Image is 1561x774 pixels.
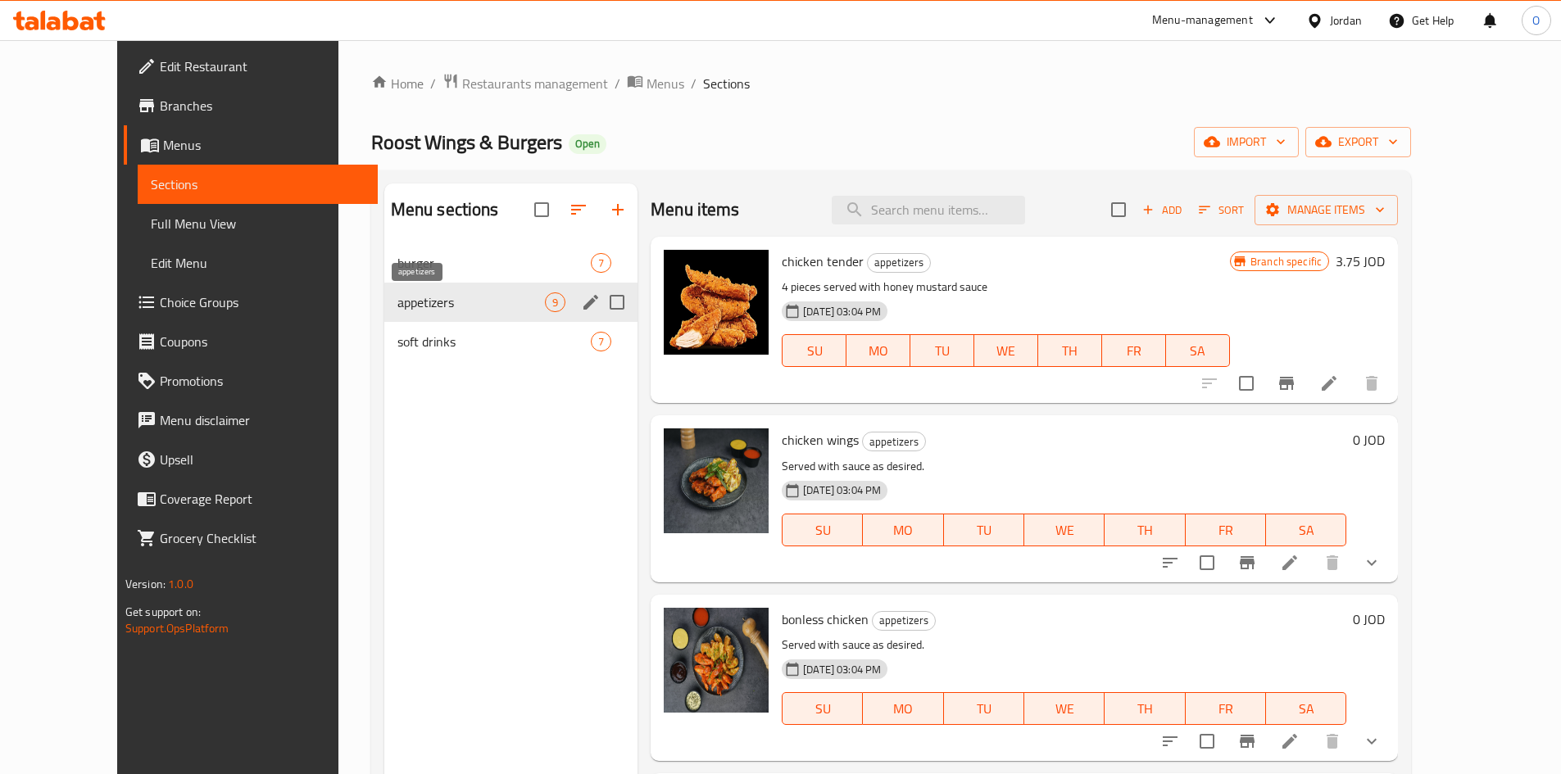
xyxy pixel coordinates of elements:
a: Support.OpsPlatform [125,618,229,639]
img: chicken tender [664,250,769,355]
span: Edit Menu [151,253,365,273]
span: Sections [151,174,365,194]
span: soft drinks [397,332,591,351]
span: SA [1173,339,1223,363]
span: bonless chicken [782,607,869,631]
nav: Menu sections [384,237,638,368]
span: chicken wings [782,428,859,452]
span: Select section [1101,192,1136,227]
a: Upsell [124,440,378,479]
span: Sort items [1188,197,1255,223]
a: Edit menu item [1319,373,1339,393]
button: TU [910,334,974,367]
span: Branch specific [1244,254,1328,269]
div: items [591,253,611,273]
p: 4 pieces served with honey mustard sauce [782,277,1230,297]
span: 9 [546,295,565,310]
span: WE [981,339,1032,363]
span: FR [1192,518,1259,542]
span: [DATE] 03:04 PM [796,482,887,498]
div: appetizers [872,611,936,631]
span: Add [1140,201,1184,220]
button: FR [1102,334,1166,367]
button: export [1305,127,1411,157]
a: Edit Menu [138,243,378,283]
span: FR [1192,697,1259,721]
a: Home [371,74,424,93]
span: import [1207,132,1286,152]
button: TH [1105,692,1185,725]
span: Roost Wings & Burgers [371,124,562,161]
span: Edit Restaurant [160,57,365,76]
span: Full Menu View [151,214,365,233]
span: [DATE] 03:04 PM [796,304,887,319]
span: appetizers [397,292,545,312]
span: MO [869,518,937,542]
button: WE [974,334,1038,367]
button: TU [944,514,1024,546]
span: Menus [163,135,365,155]
span: [DATE] 03:04 PM [796,662,887,677]
span: TH [1111,697,1178,721]
span: MO [869,697,937,721]
a: Branches [124,86,378,125]
span: Manage items [1268,200,1385,220]
a: Coupons [124,322,378,361]
span: WE [1031,697,1098,721]
h2: Menu items [651,197,740,222]
button: SA [1266,514,1346,546]
a: Menu disclaimer [124,401,378,440]
button: Manage items [1255,195,1398,225]
button: show more [1352,543,1391,582]
button: SU [782,334,846,367]
a: Coverage Report [124,479,378,518]
button: SU [782,692,863,725]
span: SA [1273,518,1340,542]
span: SU [789,518,856,542]
button: MO [846,334,910,367]
img: chicken wings [664,428,769,533]
span: 1.0.0 [168,573,193,595]
span: Version: [125,573,166,595]
span: Promotions [160,371,365,391]
span: appetizers [873,611,935,630]
button: delete [1352,364,1391,403]
span: Upsell [160,450,365,469]
li: / [430,74,436,93]
button: delete [1313,543,1352,582]
a: Restaurants management [442,73,608,94]
span: Select to update [1190,545,1224,580]
span: Add item [1136,197,1188,223]
span: 7 [592,334,610,350]
button: SU [782,514,863,546]
h6: 3.75 JOD [1336,250,1385,273]
span: Select to update [1190,724,1224,758]
span: Choice Groups [160,292,365,312]
div: soft drinks7 [384,322,638,361]
button: FR [1186,514,1266,546]
div: burger [397,253,591,273]
a: Menus [124,125,378,165]
span: SA [1273,697,1340,721]
svg: Show Choices [1362,731,1382,751]
div: items [545,292,565,312]
button: TH [1105,514,1185,546]
span: O [1532,11,1540,29]
span: Sort [1199,201,1244,220]
li: / [615,74,620,93]
button: FR [1186,692,1266,725]
h6: 0 JOD [1353,428,1385,451]
span: Select all sections [524,192,559,227]
span: Menus [647,74,684,93]
button: WE [1024,514,1105,546]
button: SA [1166,334,1230,367]
span: TU [951,697,1018,721]
button: Add section [598,190,638,229]
span: TU [951,518,1018,542]
div: appetizers9edit [384,283,638,322]
span: export [1318,132,1398,152]
svg: Show Choices [1362,553,1382,573]
img: bonless chicken [664,608,769,713]
span: TH [1045,339,1096,363]
button: import [1194,127,1299,157]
